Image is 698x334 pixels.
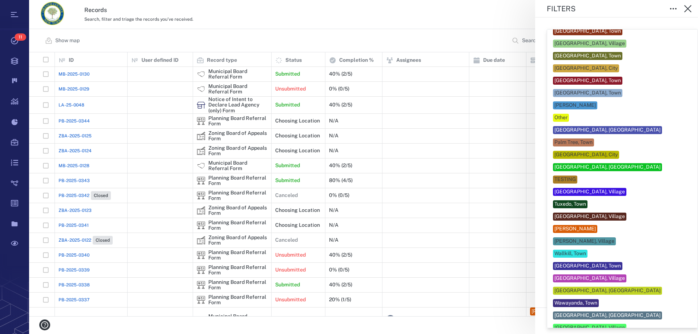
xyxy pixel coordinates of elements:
[554,89,621,97] div: [GEOGRAPHIC_DATA], Town
[554,238,614,245] div: [PERSON_NAME], Village
[16,5,31,12] span: Help
[554,126,661,134] div: [GEOGRAPHIC_DATA], [GEOGRAPHIC_DATA]
[554,139,593,146] div: Palm Tree, Town
[554,40,625,47] div: [GEOGRAPHIC_DATA], Village
[554,164,661,171] div: [GEOGRAPHIC_DATA], [GEOGRAPHIC_DATA]
[554,102,596,109] div: [PERSON_NAME]
[554,28,621,35] div: [GEOGRAPHIC_DATA], Town
[554,201,586,208] div: Tuxedo, Town
[554,114,567,121] div: Other
[554,324,625,331] div: [GEOGRAPHIC_DATA], Village
[554,250,586,257] div: Wallkill, Town
[554,299,597,307] div: Wawayanda, Town
[554,188,625,196] div: [GEOGRAPHIC_DATA], Village
[554,287,661,294] div: [GEOGRAPHIC_DATA], [GEOGRAPHIC_DATA]
[554,65,618,72] div: [GEOGRAPHIC_DATA], City
[554,77,621,84] div: [GEOGRAPHIC_DATA], Town
[554,275,625,282] div: [GEOGRAPHIC_DATA], Village
[554,213,625,220] div: [GEOGRAPHIC_DATA], Village
[554,225,596,233] div: [PERSON_NAME]
[554,312,661,319] div: [GEOGRAPHIC_DATA], [GEOGRAPHIC_DATA]
[554,151,618,158] div: [GEOGRAPHIC_DATA], City
[554,262,621,270] div: [GEOGRAPHIC_DATA], Town
[554,52,621,60] div: [GEOGRAPHIC_DATA], Town
[554,176,576,183] div: TESTING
